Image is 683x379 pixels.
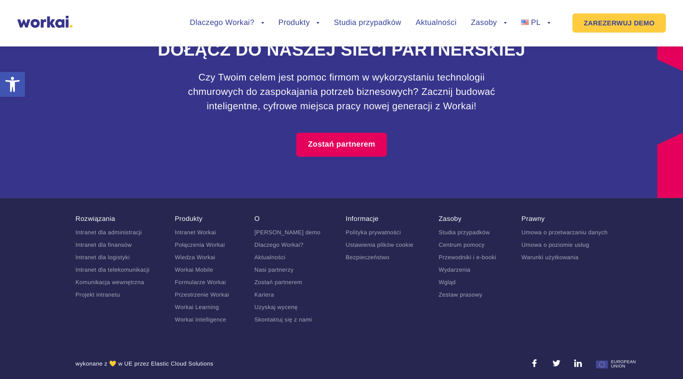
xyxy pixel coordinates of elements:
a: Studia przypadków [334,19,401,27]
font: ZAREZERWUJ DEMO [584,19,655,27]
a: Zestaw prasowy [439,291,482,298]
font: Prawny [521,215,545,222]
a: Zostań partnerem [255,279,302,286]
font: wykonane z 💛 w UE przez Elastic Cloud Solutions [76,360,213,367]
a: Bezpieczeństwo [346,254,389,261]
font: Rozwiązania [76,215,116,222]
a: Centrum pomocy [439,241,485,248]
a: Formularze Workai [175,279,226,286]
a: Intranet Workai [175,229,216,236]
a: Intranet dla logistyki [76,254,130,261]
font: O [255,215,260,222]
a: Produkty [278,19,320,27]
a: Przestrzenie Workai [175,291,229,298]
font: Dołącz do naszej sieci partnerskiej [158,40,525,59]
a: Intranet dla finansów [76,241,132,248]
a: Polityka prywatności [346,229,401,236]
a: Zasoby [439,215,462,222]
a: Workai Intelligence [175,316,226,323]
a: Przewodniki i e-booki [439,254,496,261]
font: Dlaczego Workai? [190,19,255,27]
font: Produkty [278,19,310,27]
a: Wydarzenia [439,266,470,273]
a: Workai Mobile [175,266,213,273]
font: Zostań partnerem [308,140,375,149]
a: Intranet dla telekomunikacji [76,266,150,273]
font: Czy Twoim celem jest pomoc firmom w wykorzystaniu technologii chmurowych do zaspokajania potrzeb ... [188,72,495,112]
a: [PERSON_NAME] demo [255,229,321,236]
a: Ustawienia plików cookie [346,241,413,248]
a: Intranet dla administracji [76,229,142,236]
a: Workai Learning [175,304,219,310]
a: Aktualności [416,19,456,27]
a: Wgląd [439,279,456,286]
font: PL [531,19,540,27]
a: Połączenia Workai [175,241,225,248]
a: Komunikacja wewnętrzna [76,279,144,286]
font: Zasoby [471,19,497,27]
a: Produkty [175,215,203,222]
a: Wiedza Workai [175,254,216,261]
a: Uzyskaj wycenę [255,304,298,310]
a: Studia przypadków [439,229,490,236]
a: Dlaczego Workai? [255,241,303,248]
a: Zostań partnerem [296,133,386,157]
a: ZAREZERWUJ DEMO [572,13,666,33]
a: Nasi partnerzy [255,266,294,273]
a: Kariera [255,291,274,298]
a: Projekt intranetu [76,291,120,298]
a: Umowa o przetwarzaniu danych [521,229,608,236]
a: Aktualności [255,254,286,261]
a: Skontaktuj się z nami [255,316,312,323]
a: Umowa o poziomie usług [521,241,589,248]
a: Warunki użytkowania [521,254,579,261]
font: Informacje [346,215,379,222]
